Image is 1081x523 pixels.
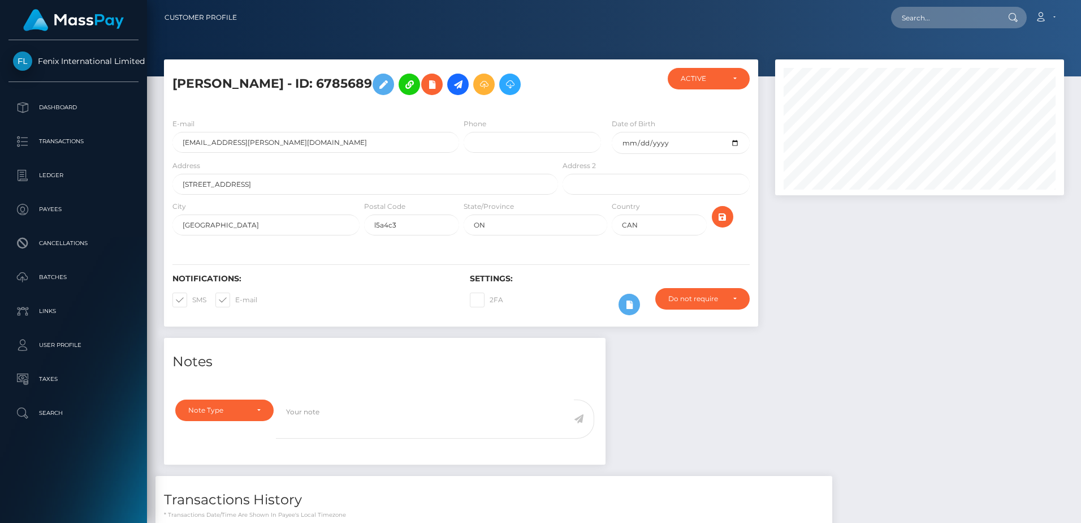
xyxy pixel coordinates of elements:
p: User Profile [13,337,134,354]
a: Ledger [8,161,139,190]
button: Note Type [175,400,274,421]
label: E-mail [172,119,194,129]
a: Payees [8,195,139,224]
label: 2FA [470,293,503,307]
label: SMS [172,293,206,307]
span: Fenix International Limited [8,56,139,66]
div: ACTIVE [681,74,724,83]
div: Note Type [188,406,248,415]
p: Search [13,405,134,422]
button: ACTIVE [668,68,750,89]
label: Phone [464,119,486,129]
h4: Notes [172,352,597,372]
p: * Transactions date/time are shown in payee's local timezone [164,511,824,519]
label: City [172,202,186,212]
a: Cancellations [8,229,139,258]
p: Payees [13,201,134,218]
p: Taxes [13,371,134,388]
div: Do not require [668,294,724,303]
label: Address 2 [563,161,596,171]
label: E-mail [215,293,257,307]
label: Date of Birth [612,119,655,129]
h6: Settings: [470,274,750,284]
input: Search... [891,7,997,28]
label: Postal Code [364,202,405,212]
img: MassPay Logo [23,9,124,31]
p: Ledger [13,167,134,184]
p: Batches [13,269,134,286]
button: Do not require [655,288,750,310]
a: Dashboard [8,93,139,122]
p: Links [13,303,134,320]
p: Transactions [13,133,134,150]
label: State/Province [464,202,514,212]
a: Links [8,297,139,325]
a: Batches [8,263,139,291]
a: Initiate Payout [447,74,469,95]
a: Transactions [8,127,139,156]
h5: [PERSON_NAME] - ID: 6785689 [172,68,552,101]
label: Country [612,202,640,212]
a: Search [8,399,139,427]
a: User Profile [8,331,139,359]
a: Customer Profile [165,6,237,29]
img: Fenix International Limited [13,52,32,71]
h4: Transactions History [164,490,824,510]
p: Cancellations [13,235,134,252]
h6: Notifications: [172,274,453,284]
label: Address [172,161,200,171]
p: Dashboard [13,99,134,116]
a: Taxes [8,365,139,393]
